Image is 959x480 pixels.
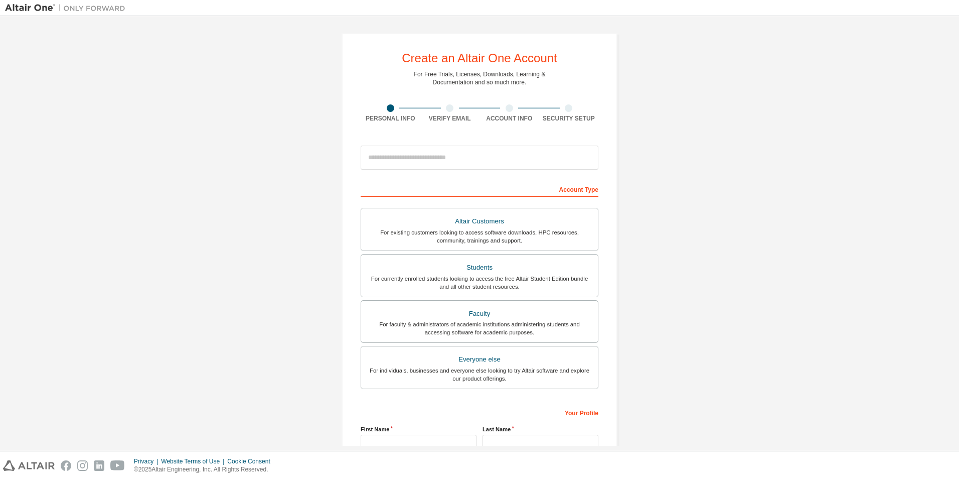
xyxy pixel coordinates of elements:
[77,460,88,471] img: instagram.svg
[361,181,598,197] div: Account Type
[402,52,557,64] div: Create an Altair One Account
[94,460,104,471] img: linkedin.svg
[420,114,480,123] div: Verify Email
[134,465,276,474] p: © 2025 Altair Engineering, Inc. All Rights Reserved.
[367,275,592,291] div: For currently enrolled students looking to access the free Altair Student Edition bundle and all ...
[367,261,592,275] div: Students
[367,352,592,367] div: Everyone else
[161,457,227,465] div: Website Terms of Use
[361,404,598,420] div: Your Profile
[367,320,592,336] div: For faculty & administrators of academic institutions administering students and accessing softwa...
[414,70,546,86] div: For Free Trials, Licenses, Downloads, Learning & Documentation and so much more.
[361,425,476,433] label: First Name
[134,457,161,465] div: Privacy
[61,460,71,471] img: facebook.svg
[539,114,599,123] div: Security Setup
[367,367,592,383] div: For individuals, businesses and everyone else looking to try Altair software and explore our prod...
[483,425,598,433] label: Last Name
[367,228,592,245] div: For existing customers looking to access software downloads, HPC resources, community, trainings ...
[479,114,539,123] div: Account Info
[367,307,592,321] div: Faculty
[110,460,125,471] img: youtube.svg
[5,3,130,13] img: Altair One
[361,114,420,123] div: Personal Info
[227,457,276,465] div: Cookie Consent
[3,460,55,471] img: altair_logo.svg
[367,214,592,228] div: Altair Customers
